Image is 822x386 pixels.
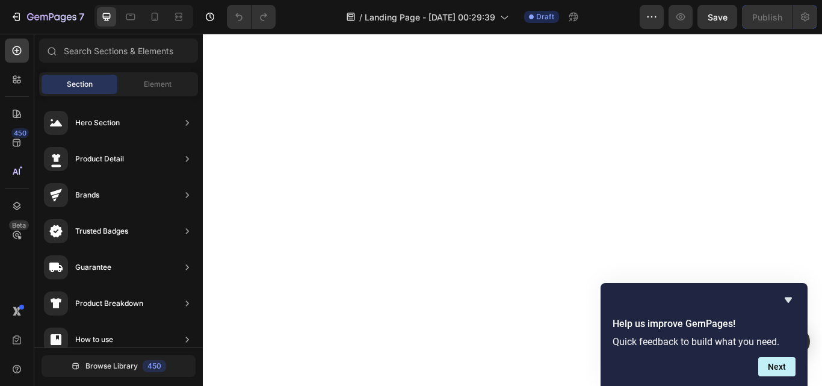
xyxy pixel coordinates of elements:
[227,5,276,29] div: Undo/Redo
[203,34,822,386] iframe: Design area
[75,189,99,201] div: Brands
[75,117,120,129] div: Hero Section
[143,360,166,372] div: 450
[613,293,796,376] div: Help us improve GemPages!
[67,79,93,90] span: Section
[85,361,138,372] span: Browse Library
[758,357,796,376] button: Next question
[613,317,796,331] h2: Help us improve GemPages!
[742,5,793,29] button: Publish
[536,11,554,22] span: Draft
[39,39,198,63] input: Search Sections & Elements
[75,297,143,310] div: Product Breakdown
[9,220,29,230] div: Beta
[75,225,128,237] div: Trusted Badges
[781,293,796,307] button: Hide survey
[75,261,111,273] div: Guarantee
[5,5,90,29] button: 7
[11,128,29,138] div: 450
[79,10,84,24] p: 7
[359,11,362,23] span: /
[365,11,495,23] span: Landing Page - [DATE] 00:29:39
[144,79,172,90] span: Element
[697,5,737,29] button: Save
[708,12,728,22] span: Save
[75,334,113,346] div: How to use
[613,336,796,347] p: Quick feedback to build what you need.
[75,153,124,165] div: Product Detail
[752,11,782,23] div: Publish
[42,355,196,377] button: Browse Library450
